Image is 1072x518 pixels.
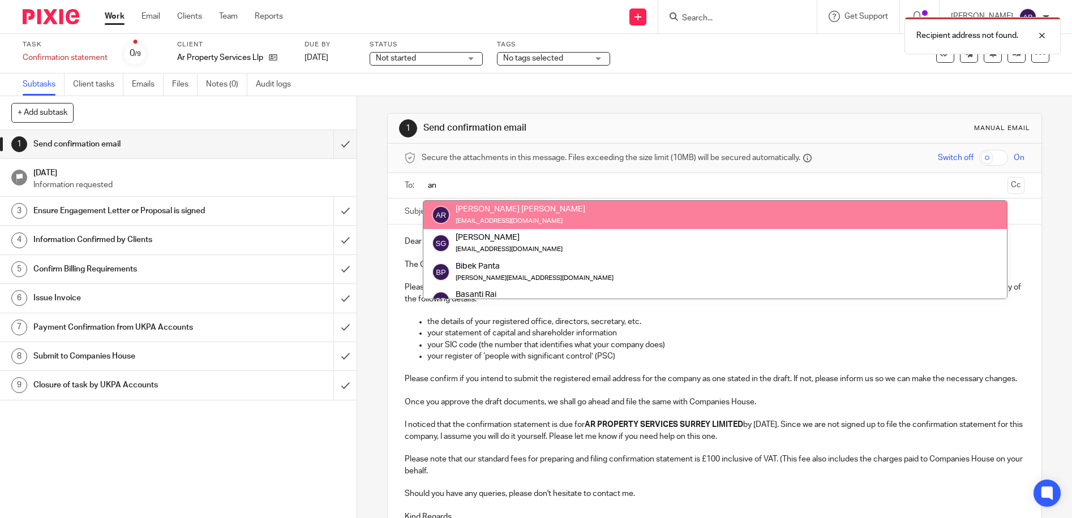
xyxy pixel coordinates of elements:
[399,119,417,137] div: 1
[432,234,450,252] img: svg%3E
[974,124,1030,133] div: Manual email
[456,232,563,243] div: [PERSON_NAME]
[206,74,247,96] a: Notes (0)
[427,339,1024,351] p: your SIC code (the number that identifies what your company does)
[135,51,141,57] small: /9
[11,232,27,248] div: 4
[23,9,79,24] img: Pixie
[23,52,108,63] div: Confirmation statement
[456,218,563,224] small: [EMAIL_ADDRESS][DOMAIN_NAME]
[11,103,74,122] button: + Add subtask
[73,74,123,96] a: Client tasks
[1007,177,1024,194] button: Cc
[33,377,226,394] h1: Closure of task by UKPA Accounts
[219,11,238,22] a: Team
[132,74,164,96] a: Emails
[405,454,1024,477] p: Please note that our standard fees for preparing and filing confirmation statement is £100 inclus...
[172,74,198,96] a: Files
[33,165,346,179] h1: [DATE]
[405,419,1024,442] p: I noticed that the confirmation statement is due for by [DATE]. Since we are not signed up to fil...
[427,351,1024,362] p: your register of ‘people with significant control’ (PSC)
[456,289,563,300] div: Basanti Rai
[11,320,27,335] div: 7
[33,136,226,153] h1: Send confirmation email
[11,203,27,219] div: 3
[177,11,202,22] a: Clients
[456,260,614,271] div: Bibek Panta
[422,152,800,163] span: Secure the attachments in this message. Files exceeding the size limit (10MB) will be secured aut...
[432,291,450,309] img: svg%3E
[33,202,226,219] h1: Ensure Engagement Letter or Proposal is signed
[305,40,355,49] label: Due by
[33,231,226,248] h1: Information Confirmed by Clients
[916,30,1018,41] p: Recipient address not found.
[11,348,27,364] div: 8
[405,259,1024,270] p: The Confirmation Statement of Ar Property Services Llp as of [DATE] must be filed to the Companie...
[141,11,160,22] a: Email
[405,206,434,217] label: Subject:
[23,40,108,49] label: Task
[305,54,328,62] span: [DATE]
[11,136,27,152] div: 1
[11,377,27,393] div: 9
[432,206,450,224] img: svg%3E
[177,52,263,63] p: Ar Property Services Llp
[130,47,141,60] div: 0
[256,74,299,96] a: Audit logs
[33,319,226,336] h1: Payment Confirmation from UKPA Accounts
[405,488,1024,499] p: Should you have any queries, please don't hesitate to contact me.
[1019,8,1037,26] img: svg%3E
[585,421,743,429] strong: AR PROPERTY SERVICES SURREY LIMITED
[423,122,739,134] h1: Send confirmation email
[255,11,283,22] a: Reports
[33,290,226,307] h1: Issue Invoice
[105,11,125,22] a: Work
[405,282,1024,305] p: Please find the attached draft confirmation statement with the details submitted last year. Kindl...
[497,40,610,49] label: Tags
[177,40,290,49] label: Client
[11,290,27,306] div: 6
[427,316,1024,327] p: the details of your registered office, directors, secretary, etc.
[33,348,226,365] h1: Submit to Companies House
[405,396,1024,408] p: Once you approve the draft documents, we shall go ahead and file the same with Companies House.
[405,180,417,191] label: To:
[503,54,563,62] span: No tags selected
[938,152,974,163] span: Switch off
[456,275,614,281] small: [PERSON_NAME][EMAIL_ADDRESS][DOMAIN_NAME]
[427,327,1024,339] p: your statement of capital and shareholder information
[370,40,483,49] label: Status
[432,263,450,281] img: svg%3E
[1014,152,1024,163] span: On
[33,179,346,191] p: Information requested
[405,373,1024,385] p: Please confirm if you intend to submit the registered email address for the company as one stated...
[33,261,226,278] h1: Confirm Billing Requirements
[405,236,1024,247] p: Dear [PERSON_NAME],
[376,54,416,62] span: Not started
[456,204,585,215] div: [PERSON_NAME] [PERSON_NAME]
[23,74,65,96] a: Subtasks
[456,246,563,252] small: [EMAIL_ADDRESS][DOMAIN_NAME]
[11,261,27,277] div: 5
